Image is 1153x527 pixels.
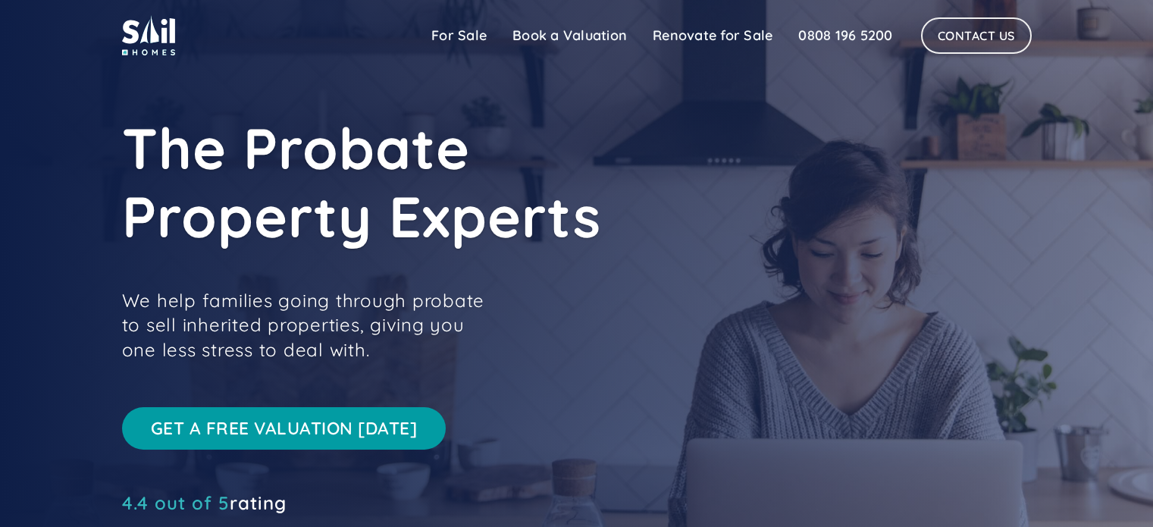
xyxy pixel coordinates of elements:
[122,288,501,362] p: We help families going through probate to sell inherited properties, giving you one less stress t...
[418,20,500,51] a: For Sale
[122,114,804,250] h1: The Probate Property Experts
[122,495,287,510] div: rating
[785,20,905,51] a: 0808 196 5200
[921,17,1032,54] a: Contact Us
[122,407,446,450] a: Get a free valuation [DATE]
[122,15,175,55] img: sail home logo
[122,495,287,510] a: 4.4 out of 5rating
[640,20,785,51] a: Renovate for Sale
[122,491,230,514] span: 4.4 out of 5
[500,20,640,51] a: Book a Valuation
